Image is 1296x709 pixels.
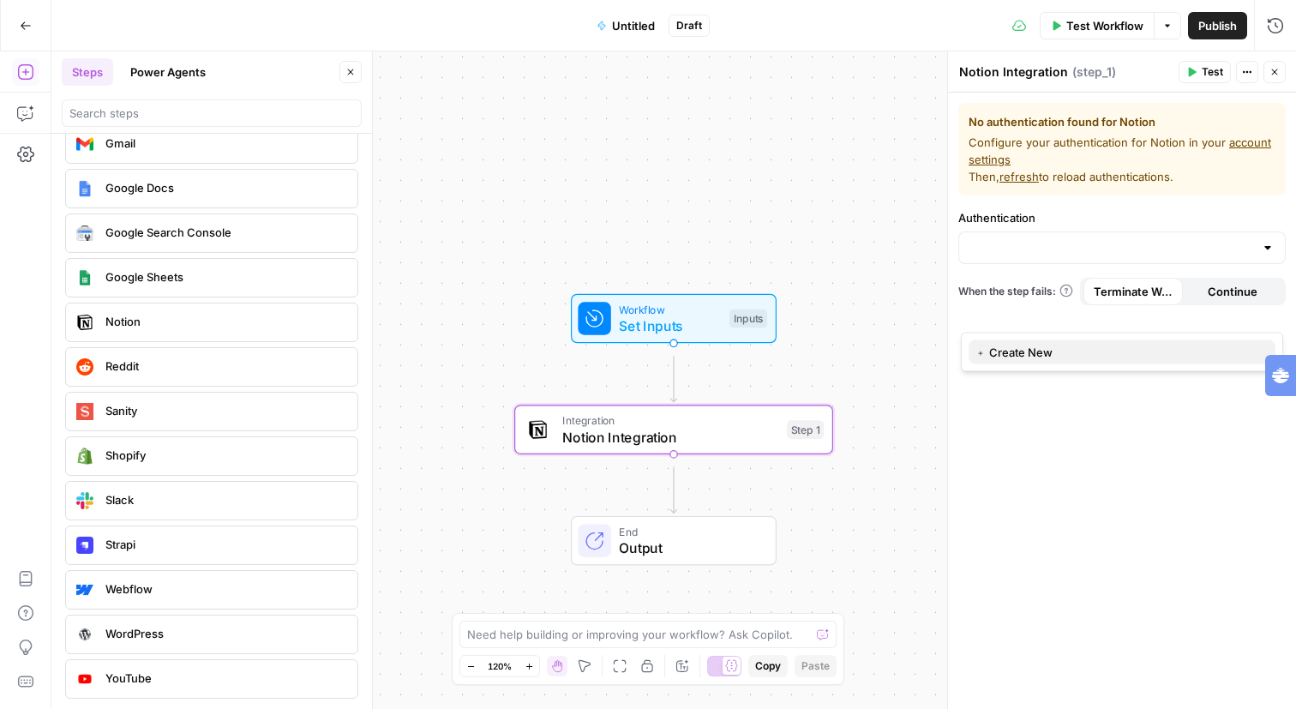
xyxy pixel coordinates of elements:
img: youtube-logo.webp [76,670,93,688]
button: Continue [1183,278,1282,305]
img: Slack-mark-RGB.png [76,492,93,509]
button: Paste [795,655,837,677]
span: Integration [562,412,778,429]
g: Edge from step_1 to end [670,467,676,513]
span: Google Search Console [105,224,344,241]
span: Sanity [105,402,344,419]
img: webflow-icon.webp [76,581,93,598]
span: No authentication found for Notion [969,113,1275,130]
span: Workflow [619,301,721,317]
input: Search steps [69,105,354,122]
span: Publish [1198,17,1237,34]
img: WordPress%20logotype.png [76,626,93,643]
img: logo.svg [76,403,93,420]
span: Test [1202,64,1223,80]
span: Reddit [105,358,344,375]
button: Test Workflow [1040,12,1154,39]
a: When the step fails: [958,284,1073,299]
span: ( step_1 ) [1072,63,1116,81]
div: WorkflowSet InputsInputs [514,294,833,344]
button: Power Agents [120,58,216,86]
g: Edge from start to step_1 [670,356,676,401]
img: gmail%20(1).png [76,135,93,153]
span: End [619,523,759,539]
span: 120% [488,659,512,673]
img: Strapi.monogram.logo.png [76,537,93,554]
span: YouTube [105,670,344,687]
button: Steps [62,58,113,86]
div: Step 1 [787,420,824,439]
span: Terminate Workflow [1094,283,1173,300]
span: refresh [999,170,1039,183]
label: Authentication [958,209,1286,226]
span: Copy [755,658,781,674]
textarea: Notion Integration [959,63,1068,81]
img: google-search-console.svg [76,225,93,241]
div: EndOutput [514,516,833,566]
span: Google Docs [105,179,344,196]
span: Shopify [105,447,344,464]
span: Notion Integration [562,427,778,448]
img: Instagram%20post%20-%201%201.png [76,180,93,197]
span: Draft [676,18,702,33]
button: Untitled [586,12,665,39]
span: Test Workflow [1066,17,1143,34]
span: Configure your authentication for Notion in your Then, to reload authentications. [969,134,1275,185]
span: Webflow [105,580,344,598]
span: Strapi [105,536,344,553]
button: Test [1179,61,1231,83]
span: WordPress [105,625,344,642]
span: Untitled [612,17,655,34]
span: Set Inputs [619,315,721,336]
img: Group%201%201.png [76,269,93,286]
span: Continue [1208,283,1257,300]
span: Google Sheets [105,268,344,285]
button: Copy [748,655,788,677]
div: IntegrationNotion IntegrationStep 1 [514,405,833,454]
span: Gmail [105,135,344,152]
img: download.png [76,448,93,465]
span: Paste [801,658,830,674]
span: ﹢ Create New [975,344,1262,361]
div: Inputs [729,309,767,328]
button: Publish [1188,12,1247,39]
span: Slack [105,491,344,508]
img: Notion_app_logo.png [528,419,549,440]
span: Notion [105,313,344,330]
img: Notion_app_logo.png [76,314,93,331]
span: Output [619,538,759,558]
img: reddit_icon.png [76,358,93,376]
